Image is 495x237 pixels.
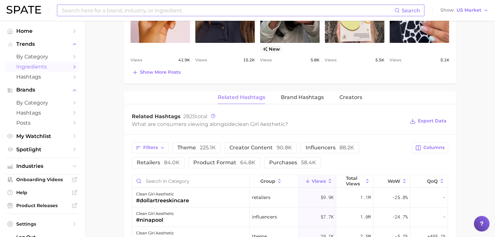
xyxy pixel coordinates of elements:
span: Total Views [346,176,363,186]
span: 5.8k [310,56,320,64]
a: Ingredients [5,62,79,72]
span: Columns [423,145,445,150]
a: Settings [5,219,79,229]
span: WoW [388,179,400,184]
button: group [250,175,299,188]
img: SPATE [7,6,41,14]
span: US Market [457,8,481,12]
span: 90.8k [277,144,292,151]
a: Hashtags [5,72,79,82]
span: Spotlight [16,146,68,153]
span: Posts [16,120,68,126]
span: retailers [137,160,180,165]
span: 58.4k [301,159,316,166]
span: Views [390,56,401,64]
span: Product Releases [16,203,68,208]
span: clean girl aesthetic [235,121,285,127]
span: influencers [252,213,277,221]
span: 57.7k [321,213,334,221]
span: purchases [269,160,316,165]
button: Views [299,175,336,188]
span: 15.2k [243,56,255,64]
span: 1.1m [360,193,371,201]
input: Search here for a brand, industry, or ingredient [61,5,394,16]
div: #ninapool [136,216,174,224]
div: #dollartreeskincare [136,197,189,205]
span: Show [440,8,455,12]
div: What are consumers viewing alongside ? [132,120,405,129]
span: Hashtags [16,74,68,80]
span: Search [402,7,420,14]
span: Export Data [418,118,447,124]
span: Brands [16,87,68,93]
span: 5.5k [375,56,384,64]
span: by Category [16,54,68,60]
a: Hashtags [5,108,79,118]
button: Export Data [408,117,448,126]
span: Views [325,56,337,64]
span: Related Hashtags [132,113,181,119]
button: Total Views [336,175,373,188]
button: WoW [373,175,410,188]
span: total [183,113,207,119]
span: Settings [16,221,68,227]
span: Trends [16,41,68,47]
span: Related Hashtags [218,94,265,100]
a: My Watchlist [5,131,79,141]
div: clean girl aesthetic [136,210,174,218]
span: Views [131,56,142,64]
span: 2825 [183,113,195,119]
span: by Category [16,100,68,106]
button: clean girl aesthetic#ninapoolinfluencers57.7k1.0m-24.7%- [132,207,448,227]
span: Creators [339,94,362,100]
span: QoQ [427,179,438,184]
span: 88.2k [339,144,354,151]
span: Ingredients [16,64,68,70]
span: Home [16,28,68,34]
a: Onboarding Videos [5,175,79,184]
span: 41.9k [178,56,190,64]
span: Help [16,190,68,195]
span: group [260,179,275,184]
span: Show more posts [140,69,181,75]
span: -25.8% [392,193,408,201]
div: clean girl aesthetic [136,190,189,198]
span: 225.1k [200,144,216,151]
span: theme [177,145,216,150]
button: QoQ [410,175,447,188]
button: Industries [5,161,79,171]
span: Views [260,56,272,64]
button: Trends [5,39,79,49]
a: Help [5,188,79,197]
button: Columns [412,142,448,153]
span: creator content [229,145,292,150]
span: My Watchlist [16,133,68,139]
span: 5.1k [440,56,449,64]
span: product format [193,160,255,165]
span: 1.0m [360,213,371,221]
span: - [443,193,445,201]
button: Brands [5,85,79,95]
span: Views [195,56,207,64]
span: 59.9k [321,193,334,201]
a: Home [5,26,79,36]
button: clean girl aesthetic#dollartreeskincareretailers59.9k1.1m-25.8%- [132,188,448,207]
a: Spotlight [5,144,79,155]
span: Hashtags [16,110,68,116]
span: - [443,213,445,221]
span: Views [312,179,326,184]
span: Brand Hashtags [281,94,324,100]
span: Onboarding Videos [16,177,68,182]
a: Posts [5,118,79,128]
div: clean girl aesthetic [136,229,174,237]
span: Industries [16,163,68,169]
a: Product Releases [5,201,79,210]
span: 84.0k [164,159,180,166]
span: retailers [252,193,270,201]
a: by Category [5,98,79,108]
input: Search in category [132,175,249,187]
span: -24.7% [392,213,408,221]
button: Filters [132,142,169,153]
button: ShowUS Market [439,6,490,15]
button: Show more posts [131,68,182,77]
